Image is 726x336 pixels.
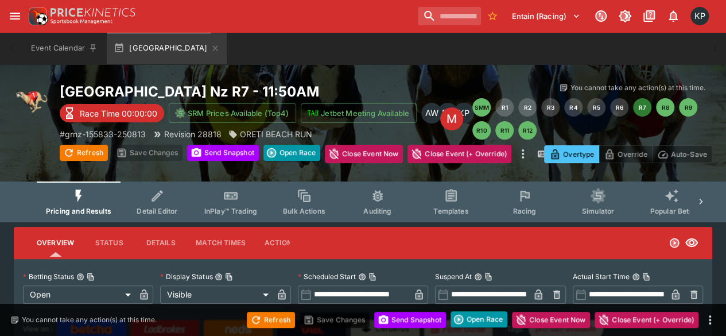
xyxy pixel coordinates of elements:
button: Connected to PK [591,6,611,26]
button: R10 [472,121,491,140]
img: Sportsbook Management [51,19,112,24]
span: Detail Editor [137,207,177,215]
button: R2 [518,98,537,117]
div: Kedar Pandit [690,7,709,25]
p: Suspend At [435,272,472,281]
span: Pricing and Results [46,207,111,215]
span: InPlay™ Trading [204,207,257,215]
button: Details [135,229,187,257]
button: Notifications [663,6,684,26]
span: Bulk Actions [283,207,325,215]
button: Override [599,145,652,163]
button: Copy To Clipboard [87,273,95,281]
span: Templates [433,207,468,215]
p: Auto-Save [671,148,707,160]
button: Open Race [263,145,320,161]
button: Close Event (+ Override) [407,145,511,163]
p: Betting Status [23,272,74,281]
button: R12 [518,121,537,140]
p: ORETI BEACH RUN [240,128,312,140]
button: R5 [587,98,605,117]
span: Popular Bets [650,207,693,215]
button: Refresh [60,145,108,161]
button: Documentation [639,6,659,26]
p: Copy To Clipboard [60,128,146,140]
button: Copy To Clipboard [368,273,376,281]
button: R7 [633,98,651,117]
div: ORETI BEACH RUN [228,128,312,140]
button: R8 [656,98,674,117]
button: Display StatusCopy To Clipboard [215,273,223,281]
span: Racing [513,207,536,215]
button: open drawer [5,6,25,26]
button: Close Event Now [512,312,590,328]
button: Refresh [247,312,295,328]
img: PriceKinetics [51,8,135,17]
h2: Copy To Clipboard [60,83,440,101]
p: Revision 28818 [164,128,222,140]
p: You cannot take any action(s) at this time. [570,83,705,93]
button: Overview [28,229,83,257]
button: Copy To Clipboard [225,273,233,281]
div: Edit Meeting [440,107,463,130]
button: [GEOGRAPHIC_DATA] [107,32,227,64]
button: Actions [255,229,306,257]
button: Open Race [451,311,507,327]
button: Select Tenant [505,7,587,25]
button: Suspend AtCopy To Clipboard [474,273,482,281]
p: You cannot take any action(s) at this time. [22,315,157,325]
div: David Crockford [437,103,458,123]
p: Actual Start Time [573,272,630,281]
button: R1 [495,98,514,117]
button: Kedar Pandit [687,3,712,29]
button: Close Event Now [325,145,403,163]
button: Auto-Save [652,145,712,163]
p: Scheduled Start [298,272,356,281]
button: Close Event (+ Override) [595,312,698,328]
button: more [516,145,530,163]
button: Match Times [187,229,255,257]
input: search [418,7,481,25]
button: Copy To Clipboard [484,273,492,281]
button: SRM Prices Available (Top4) [169,103,296,123]
button: Event Calendar [24,32,104,64]
div: split button [263,145,320,161]
button: Actual Start TimeCopy To Clipboard [632,273,640,281]
button: Overtype [544,145,599,163]
span: Auditing [363,207,391,215]
button: Send Snapshot [187,145,259,161]
div: Kedar Pandit [453,103,474,123]
img: jetbet-logo.svg [307,107,319,119]
div: Amanda Whitta [421,103,442,123]
img: PriceKinetics Logo [25,5,48,28]
div: Visible [160,285,272,304]
button: Scheduled StartCopy To Clipboard [358,273,366,281]
button: R6 [610,98,628,117]
span: Simulator [582,207,614,215]
button: R11 [495,121,514,140]
button: Jetbet Meeting Available [301,103,417,123]
p: Race Time 00:00:00 [80,107,157,119]
button: Toggle light/dark mode [615,6,635,26]
button: Send Snapshot [374,312,446,328]
div: Event type filters [37,181,689,222]
p: Display Status [160,272,212,281]
svg: Open [669,237,680,249]
button: Copy To Clipboard [642,273,650,281]
button: SMM [472,98,491,117]
div: split button [451,311,507,327]
button: No Bookmarks [483,7,502,25]
button: Status [83,229,135,257]
button: R9 [679,98,697,117]
button: more [703,313,717,327]
img: greyhound_racing.png [14,83,51,119]
div: Open [23,285,135,304]
p: Override [618,148,647,160]
button: R4 [564,98,583,117]
button: Betting StatusCopy To Clipboard [76,273,84,281]
svg: Visible [685,236,698,250]
nav: pagination navigation [472,98,712,140]
div: Start From [544,145,712,163]
button: R3 [541,98,560,117]
p: Overtype [563,148,594,160]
